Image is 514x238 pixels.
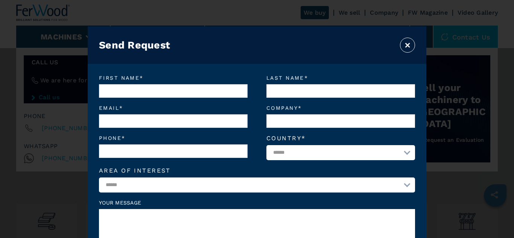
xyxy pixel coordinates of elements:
[99,135,248,141] em: Phone
[266,75,415,80] em: Last name
[99,144,248,158] input: Phone*
[266,84,415,98] input: Last name*
[99,84,248,98] input: First name*
[266,135,415,141] label: Country
[99,200,415,205] label: Your message
[99,75,248,80] em: First name
[99,39,170,51] h3: Send Request
[99,105,248,111] em: Email
[266,114,415,128] input: Company*
[99,168,415,174] label: Area of interest
[99,114,248,128] input: Email*
[400,38,415,53] button: ×
[266,105,415,111] em: Company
